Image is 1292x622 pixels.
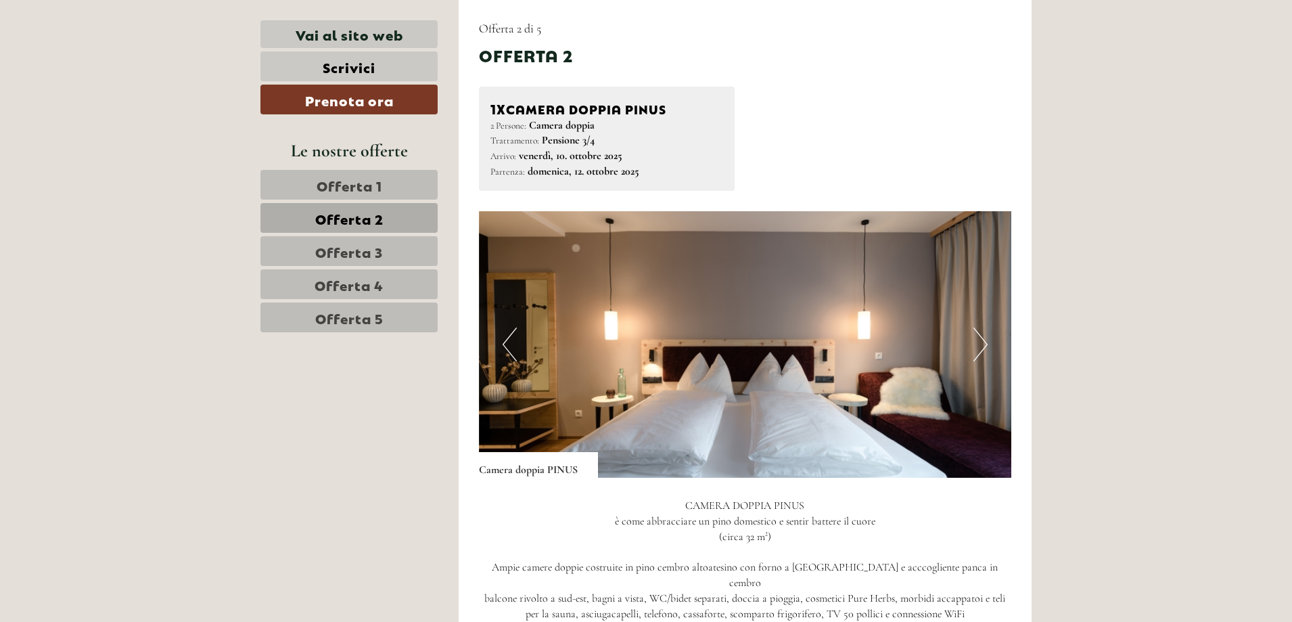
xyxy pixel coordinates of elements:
div: [GEOGRAPHIC_DATA] [20,39,181,50]
div: Camera doppia PINUS [490,98,724,118]
span: Offerta 4 [315,275,384,294]
a: Prenota ora [260,85,438,114]
a: Vai al sito web [260,20,438,48]
small: 10:21 [20,66,181,75]
b: domenica, 12. ottobre 2025 [528,164,639,178]
button: Invia [453,351,533,380]
small: Arrivo: [490,150,516,162]
div: Offerta 2 [479,43,573,66]
span: Offerta 2 [315,208,384,227]
b: venerdì, 10. ottobre 2025 [519,149,622,162]
small: 2 Persone: [490,120,526,131]
span: Offerta 5 [315,308,384,327]
span: Offerta 1 [317,175,382,194]
a: Scrivici [260,51,438,81]
small: Partenza: [490,166,525,177]
button: Next [973,328,988,361]
p: CAMERA DOPPIA PINUS è come abbracciare un pino domestico e sentir battere il cuore (circa 32 m²) ... [479,498,1012,622]
small: Trattamento: [490,135,539,146]
div: Buon giorno, come possiamo aiutarla? [10,37,187,78]
div: mercoledì [229,10,304,33]
b: Camera doppia [529,118,595,132]
button: Previous [503,328,517,361]
img: image [479,211,1012,478]
b: 1x [490,98,506,117]
span: Offerta 2 di 5 [479,21,541,36]
b: Pensione 3/4 [542,133,595,147]
div: Camera doppia PINUS [479,452,598,478]
span: Offerta 3 [315,242,383,261]
div: Le nostre offerte [260,138,438,163]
